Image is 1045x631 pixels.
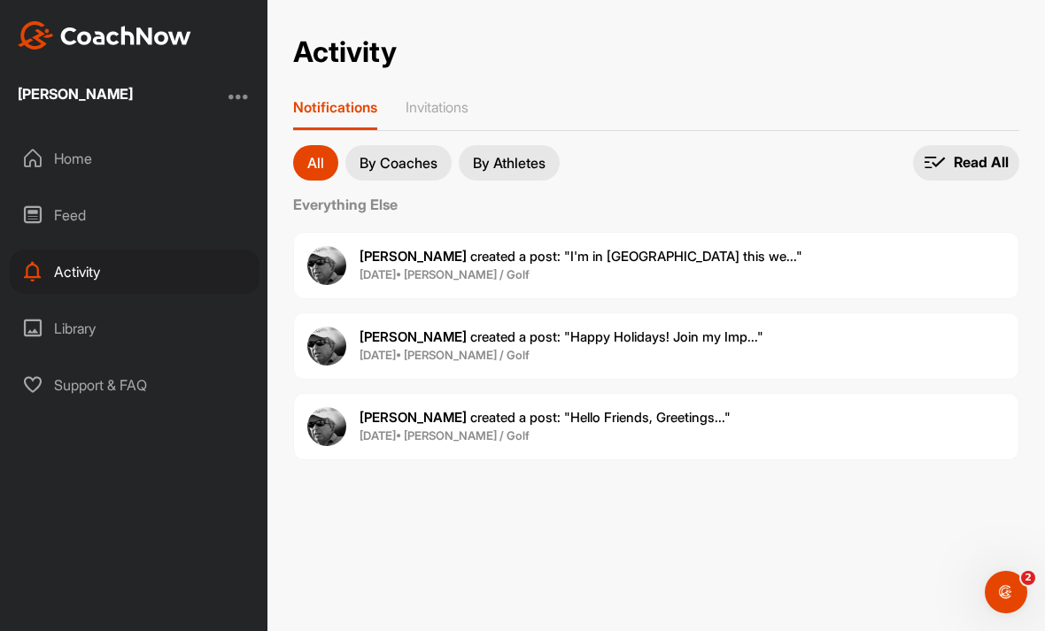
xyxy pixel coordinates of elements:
b: [DATE] • [PERSON_NAME] / Golf [360,428,530,442]
div: [PERSON_NAME] [18,87,133,101]
span: Home [39,512,79,525]
button: Messages [118,468,236,539]
button: Help [236,468,354,539]
div: Send us a messageWe typically reply within a day [18,208,337,275]
p: Hi [PERSON_NAME] [35,126,319,156]
span: Help [281,512,309,525]
b: [PERSON_NAME] [360,328,467,345]
b: [DATE] • [PERSON_NAME] / Golf [360,348,530,362]
div: Activity [10,250,259,294]
p: All [307,156,324,170]
div: Schedule a Demo with a CoachNow Expert [36,299,297,336]
p: How can we help? [35,156,319,186]
label: Everything Else [293,194,1019,215]
button: By Coaches [345,145,452,181]
b: [PERSON_NAME] [360,409,467,426]
div: CoachNow Academy 101 [26,411,329,443]
img: user avatar [307,246,346,285]
img: Profile image for Maggie [257,28,292,64]
iframe: Intercom live chat [985,571,1027,613]
p: By Athletes [473,156,546,170]
div: Send us a message [36,223,296,242]
span: created a post : "I'm in [GEOGRAPHIC_DATA] this we..." [360,248,802,265]
button: Search for help [26,368,329,404]
b: [PERSON_NAME] [360,248,467,265]
p: Notifications [293,98,377,116]
div: How do I delete my account? [36,450,297,469]
div: Library [10,306,259,350]
button: By Athletes [459,145,560,181]
p: Invitations [406,98,468,116]
img: user avatar [307,327,346,366]
h2: Activity [293,35,397,70]
div: CoachNow Academy 101 [36,418,297,436]
div: Support & FAQ [10,363,259,407]
b: [DATE] • [PERSON_NAME] / Golf [360,267,530,281]
span: created a post : "Happy Holidays! Join my Imp..." [360,328,763,345]
img: CoachNow [18,21,191,50]
p: Read All [954,153,1009,172]
span: 2 [1021,571,1035,585]
div: Feed [10,193,259,237]
div: Close [305,28,337,60]
p: By Coaches [360,156,437,170]
img: user avatar [307,407,346,446]
div: Home [10,136,259,181]
span: Search for help [36,377,143,396]
img: logo [35,35,188,60]
a: Schedule a Demo with a CoachNow Expert [26,292,329,343]
span: created a post : "Hello Friends, Greetings..." [360,409,731,426]
img: Profile image for Amanda [223,28,259,64]
div: We typically reply within a day [36,242,296,260]
div: How do I delete my account? [26,443,329,476]
span: Messages [147,512,208,525]
button: All [293,145,338,181]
